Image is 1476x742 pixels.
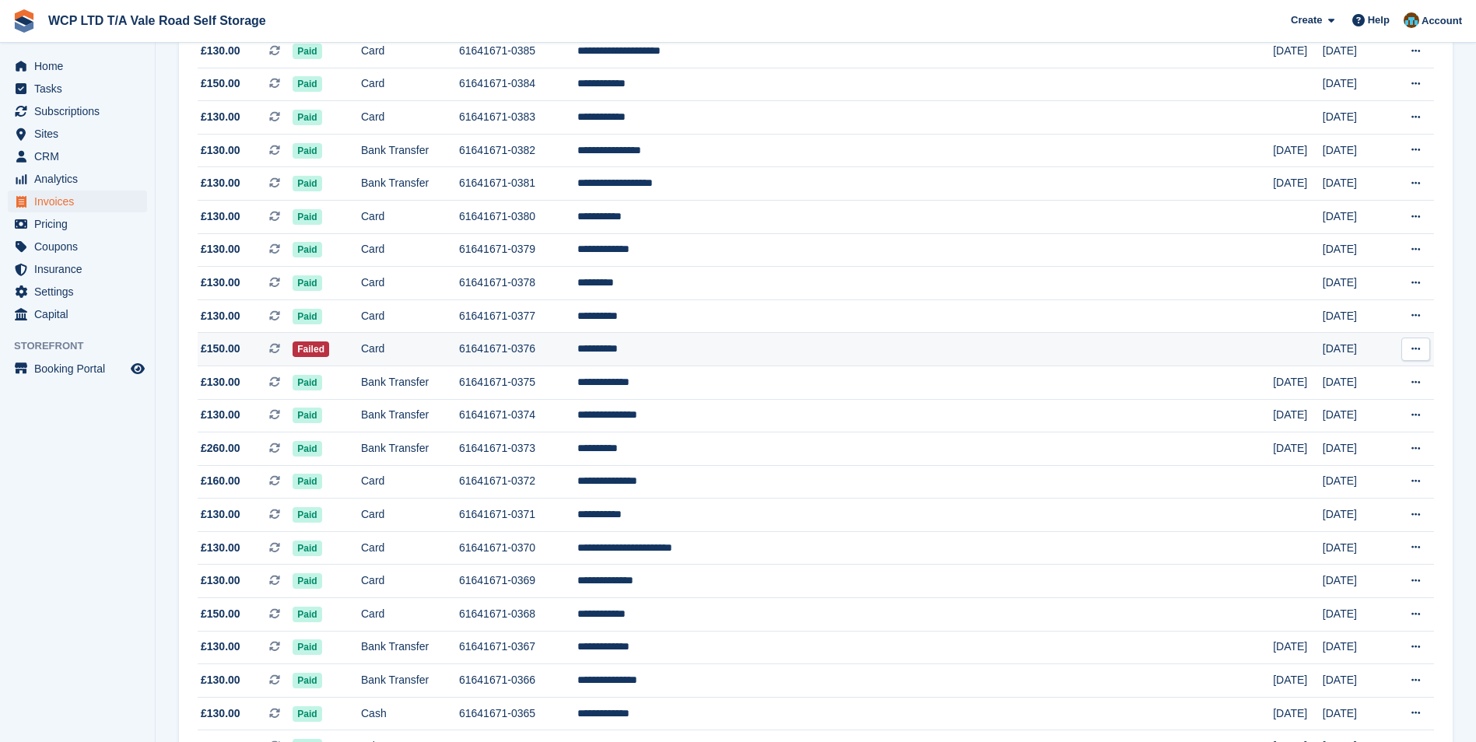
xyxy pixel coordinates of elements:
[361,101,459,135] td: Card
[201,241,240,257] span: £130.00
[1273,631,1323,664] td: [DATE]
[1422,13,1462,29] span: Account
[1323,233,1387,267] td: [DATE]
[459,299,577,333] td: 61641671-0377
[293,507,321,523] span: Paid
[8,78,147,100] a: menu
[34,123,128,145] span: Sites
[8,236,147,257] a: menu
[361,499,459,532] td: Card
[14,338,155,354] span: Storefront
[1273,134,1323,167] td: [DATE]
[8,358,147,380] a: menu
[8,281,147,303] a: menu
[128,359,147,378] a: Preview store
[1273,697,1323,730] td: [DATE]
[201,175,240,191] span: £130.00
[1323,101,1387,135] td: [DATE]
[34,358,128,380] span: Booking Portal
[1291,12,1322,28] span: Create
[293,76,321,92] span: Paid
[459,333,577,366] td: 61641671-0376
[1404,12,1419,28] img: Kirsty williams
[1323,366,1387,399] td: [DATE]
[459,233,577,267] td: 61641671-0379
[1323,267,1387,300] td: [DATE]
[293,44,321,59] span: Paid
[201,639,240,655] span: £130.00
[293,110,321,125] span: Paid
[8,258,147,280] a: menu
[201,208,240,225] span: £130.00
[201,275,240,291] span: £130.00
[293,441,321,457] span: Paid
[361,531,459,565] td: Card
[1323,465,1387,499] td: [DATE]
[459,565,577,598] td: 61641671-0369
[361,697,459,730] td: Cash
[1323,432,1387,466] td: [DATE]
[8,123,147,145] a: menu
[1323,697,1387,730] td: [DATE]
[1323,598,1387,632] td: [DATE]
[361,233,459,267] td: Card
[201,407,240,423] span: £130.00
[1273,34,1323,68] td: [DATE]
[361,664,459,698] td: Bank Transfer
[361,333,459,366] td: Card
[459,167,577,201] td: 61641671-0381
[8,55,147,77] a: menu
[293,176,321,191] span: Paid
[293,275,321,291] span: Paid
[459,200,577,233] td: 61641671-0380
[201,473,240,489] span: £160.00
[293,541,321,556] span: Paid
[42,8,272,33] a: WCP LTD T/A Vale Road Self Storage
[293,242,321,257] span: Paid
[459,432,577,466] td: 61641671-0373
[1323,499,1387,532] td: [DATE]
[459,101,577,135] td: 61641671-0383
[201,440,240,457] span: £260.00
[293,209,321,225] span: Paid
[34,55,128,77] span: Home
[293,474,321,489] span: Paid
[201,572,240,589] span: £130.00
[34,281,128,303] span: Settings
[8,100,147,122] a: menu
[1273,366,1323,399] td: [DATE]
[201,672,240,688] span: £130.00
[293,341,329,357] span: Failed
[34,191,128,212] span: Invoices
[361,631,459,664] td: Bank Transfer
[293,607,321,622] span: Paid
[459,499,577,532] td: 61641671-0371
[201,308,240,324] span: £130.00
[1368,12,1390,28] span: Help
[1323,565,1387,598] td: [DATE]
[1323,531,1387,565] td: [DATE]
[12,9,36,33] img: stora-icon-8386f47178a22dfd0bd8f6a31ec36ba5ce8667c1dd55bd0f319d3a0aa187defe.svg
[8,213,147,235] a: menu
[459,366,577,399] td: 61641671-0375
[201,43,240,59] span: £130.00
[8,168,147,190] a: menu
[459,697,577,730] td: 61641671-0365
[1323,200,1387,233] td: [DATE]
[293,706,321,722] span: Paid
[1273,432,1323,466] td: [DATE]
[201,540,240,556] span: £130.00
[293,408,321,423] span: Paid
[459,399,577,432] td: 61641671-0374
[361,432,459,466] td: Bank Transfer
[459,34,577,68] td: 61641671-0385
[34,145,128,167] span: CRM
[201,109,240,125] span: £130.00
[201,374,240,390] span: £130.00
[1323,631,1387,664] td: [DATE]
[361,200,459,233] td: Card
[361,167,459,201] td: Bank Transfer
[361,68,459,101] td: Card
[361,34,459,68] td: Card
[459,631,577,664] td: 61641671-0367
